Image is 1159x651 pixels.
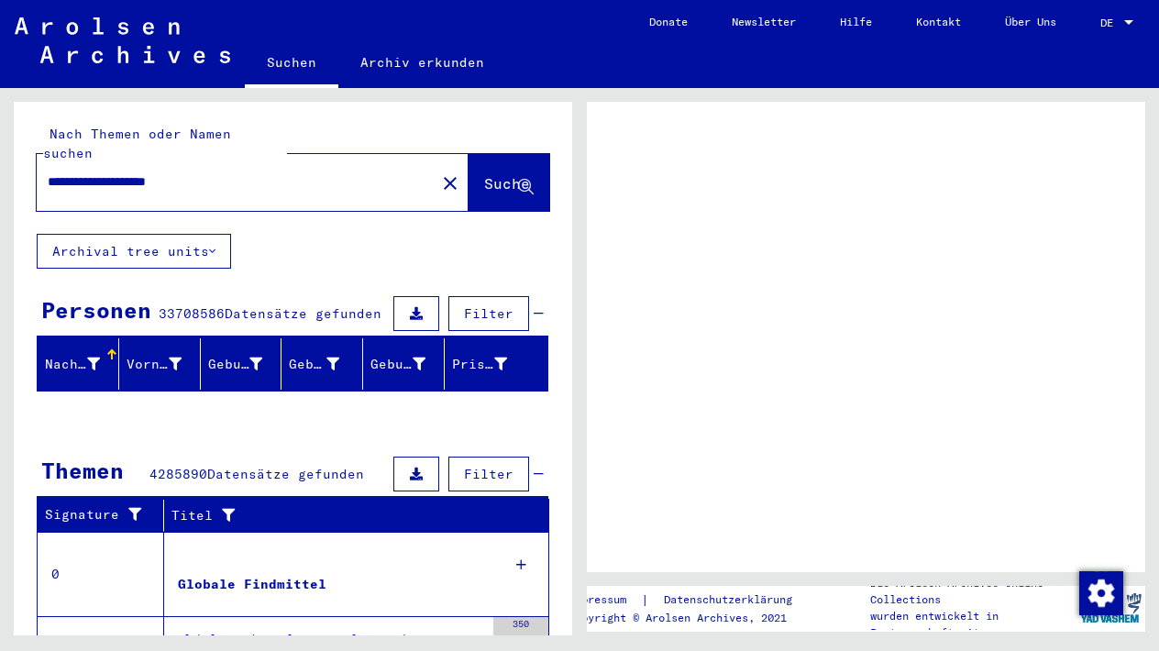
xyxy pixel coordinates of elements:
[452,355,507,374] div: Prisoner #
[245,40,338,88] a: Suchen
[127,349,204,379] div: Vorname
[493,617,548,635] div: 350
[41,293,151,326] div: Personen
[363,338,445,390] mat-header-cell: Geburtsdatum
[178,575,326,594] div: Globale Findmittel
[1076,585,1145,631] img: yv_logo.png
[649,590,814,610] a: Datenschutzerklärung
[464,466,513,482] span: Filter
[208,355,263,374] div: Geburtsname
[45,501,168,530] div: Signature
[15,17,230,63] img: Arolsen_neg.svg
[568,590,641,610] a: Impressum
[43,126,231,161] mat-label: Nach Themen oder Namen suchen
[469,154,549,211] button: Suche
[439,172,461,194] mat-icon: close
[289,349,362,379] div: Geburt‏
[445,338,547,390] mat-header-cell: Prisoner #
[38,338,119,390] mat-header-cell: Nachname
[870,575,1076,608] p: Die Arolsen Archives Online-Collections
[37,234,231,269] button: Archival tree units
[225,305,381,322] span: Datensätze gefunden
[1100,17,1120,29] span: DE
[484,174,530,193] span: Suche
[370,355,425,374] div: Geburtsdatum
[45,505,149,524] div: Signature
[870,608,1076,641] p: wurden entwickelt in Partnerschaft mit
[452,349,530,379] div: Prisoner #
[171,506,513,525] div: Titel
[41,454,124,487] div: Themen
[171,501,531,530] div: Titel
[45,355,100,374] div: Nachname
[370,349,448,379] div: Geburtsdatum
[127,355,182,374] div: Vorname
[281,338,363,390] mat-header-cell: Geburt‏
[45,349,123,379] div: Nachname
[568,610,814,626] p: Copyright © Arolsen Archives, 2021
[38,532,164,616] td: 0
[208,349,286,379] div: Geburtsname
[1078,570,1122,614] div: Zustimmung ändern
[289,355,339,374] div: Geburt‏
[159,305,225,322] span: 33708586
[149,466,207,482] span: 4285890
[119,338,201,390] mat-header-cell: Vorname
[568,590,814,610] div: |
[448,457,529,491] button: Filter
[432,164,469,201] button: Clear
[338,40,506,84] a: Archiv erkunden
[201,338,282,390] mat-header-cell: Geburtsname
[464,305,513,322] span: Filter
[1079,571,1123,615] img: Zustimmung ändern
[207,466,364,482] span: Datensätze gefunden
[448,296,529,331] button: Filter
